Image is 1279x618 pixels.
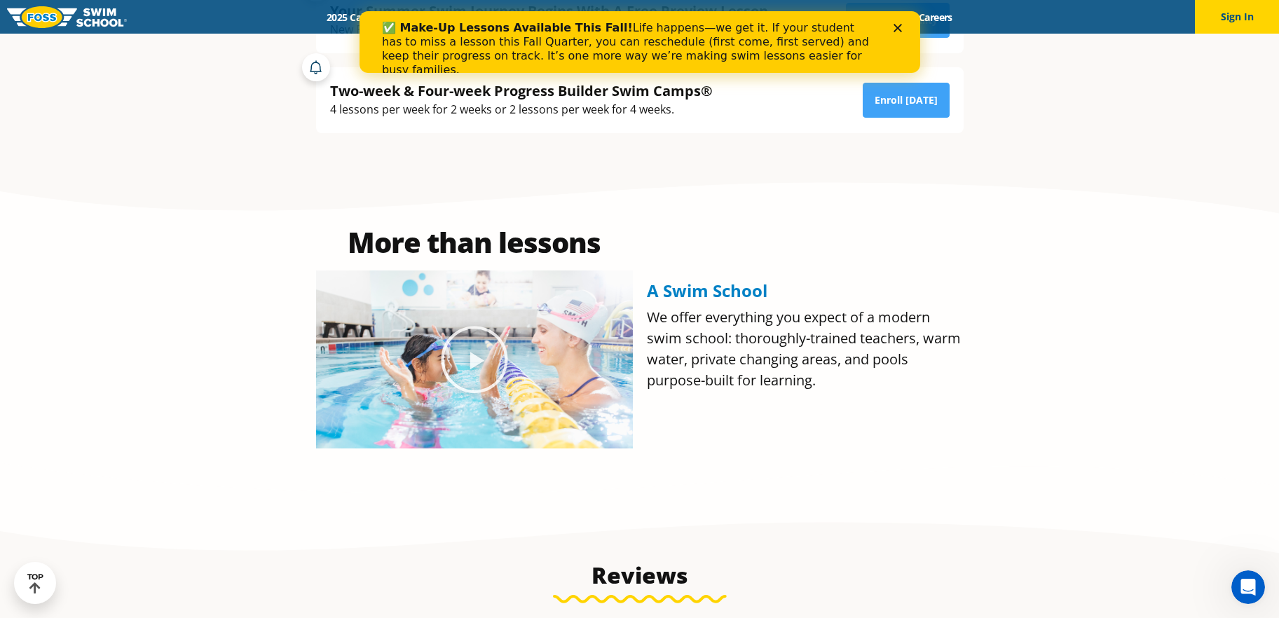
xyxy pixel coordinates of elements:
b: ✅ Make-Up Lessons Available This Fall! [22,10,273,23]
span: We offer everything you expect of a modern swim school: thoroughly-trained teachers, warm water, ... [647,308,961,390]
div: TOP [27,572,43,594]
a: Blog [862,11,906,24]
h3: Reviews [309,561,971,589]
div: 4 lessons per week for 2 weeks or 2 lessons per week for 4 weeks. [330,100,713,119]
img: FOSS Swim School Logo [7,6,127,28]
a: Careers [906,11,964,24]
a: Swim Like [PERSON_NAME] [714,11,863,24]
a: Swim Path® Program [461,11,584,24]
div: Life happens—we get it. If your student has to miss a lesson this Fall Quarter, you can reschedul... [22,10,516,66]
a: About [PERSON_NAME] [584,11,714,24]
a: Enroll [DATE] [863,83,950,118]
div: Close [534,13,548,21]
a: Schools [402,11,461,24]
div: Two-week & Four-week Progress Builder Swim Camps® [330,81,713,100]
img: Olympian Regan Smith, FOSS [316,270,633,448]
span: A Swim School [647,279,767,302]
div: Play Video about Olympian Regan Smith, FOSS [439,324,509,394]
iframe: Intercom live chat banner [360,11,920,73]
h2: More than lessons [316,228,633,256]
a: 2025 Calendar [315,11,402,24]
iframe: Intercom live chat [1231,570,1265,604]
